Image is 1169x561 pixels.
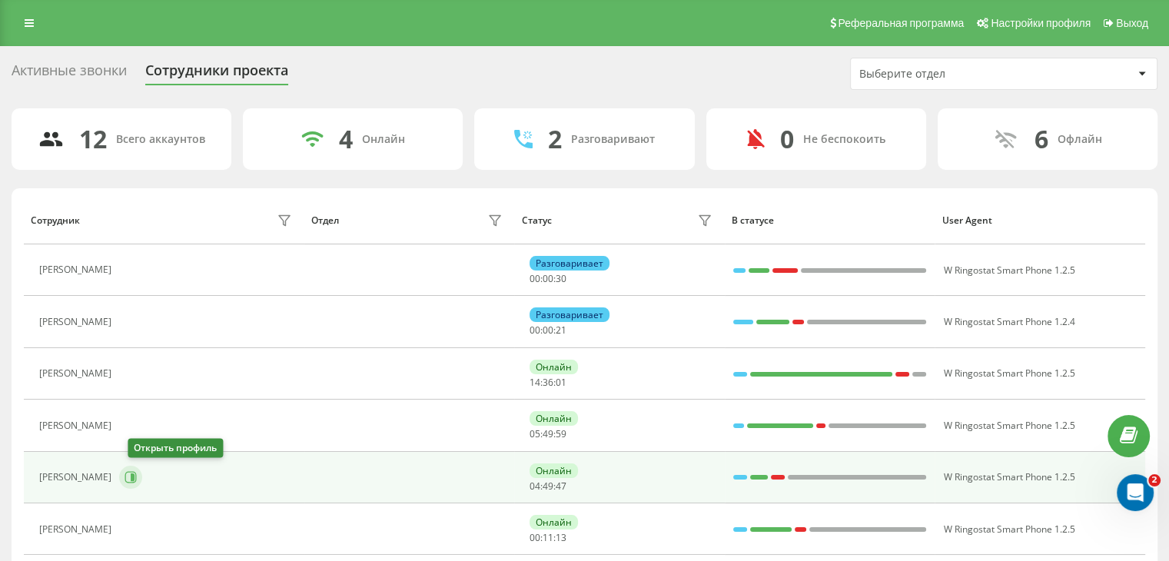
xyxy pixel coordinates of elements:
div: Отдел [311,215,339,226]
div: 12 [79,124,107,154]
div: Онлайн [530,515,578,529]
span: 05 [530,427,540,440]
span: 01 [556,376,566,389]
div: Онлайн [530,360,578,374]
span: 00 [530,531,540,544]
span: 13 [556,531,566,544]
div: Разговаривает [530,256,609,271]
div: Онлайн [530,463,578,478]
span: W Ringostat Smart Phone 1.2.5 [943,470,1074,483]
div: [PERSON_NAME] [39,264,115,275]
span: 11 [543,531,553,544]
span: W Ringostat Smart Phone 1.2.5 [943,419,1074,432]
div: 0 [780,124,794,154]
span: Выход [1116,17,1148,29]
div: : : [530,533,566,543]
div: [PERSON_NAME] [39,420,115,431]
div: Открыть профиль [128,439,223,458]
div: : : [530,377,566,388]
div: Разговаривает [530,307,609,322]
div: Выберите отдел [859,68,1043,81]
div: : : [530,481,566,492]
span: W Ringostat Smart Phone 1.2.5 [943,264,1074,277]
span: 49 [543,427,553,440]
div: Сотрудники проекта [145,62,288,86]
span: Настройки профиля [991,17,1091,29]
span: 59 [556,427,566,440]
div: 4 [339,124,353,154]
span: W Ringostat Smart Phone 1.2.5 [943,523,1074,536]
div: [PERSON_NAME] [39,524,115,535]
div: Статус [522,215,552,226]
div: Не беспокоить [803,133,885,146]
span: 00 [543,272,553,285]
span: 00 [530,324,540,337]
div: Онлайн [530,411,578,426]
span: 00 [530,272,540,285]
div: [PERSON_NAME] [39,472,115,483]
span: 30 [556,272,566,285]
div: : : [530,429,566,440]
div: Всего аккаунтов [116,133,205,146]
div: Активные звонки [12,62,127,86]
span: 2 [1148,474,1161,486]
div: Сотрудник [31,215,80,226]
iframe: Intercom live chat [1117,474,1154,511]
span: W Ringostat Smart Phone 1.2.4 [943,315,1074,328]
div: 6 [1034,124,1048,154]
div: : : [530,274,566,284]
div: [PERSON_NAME] [39,368,115,379]
div: 2 [548,124,562,154]
div: В статусе [732,215,928,226]
span: Реферальная программа [838,17,964,29]
span: W Ringostat Smart Phone 1.2.5 [943,367,1074,380]
div: Разговаривают [571,133,655,146]
span: 47 [556,480,566,493]
span: 49 [543,480,553,493]
div: : : [530,325,566,336]
span: 21 [556,324,566,337]
div: Онлайн [362,133,405,146]
div: Офлайн [1057,133,1101,146]
span: 14 [530,376,540,389]
span: 04 [530,480,540,493]
div: User Agent [942,215,1138,226]
span: 00 [543,324,553,337]
div: [PERSON_NAME] [39,317,115,327]
span: 36 [543,376,553,389]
